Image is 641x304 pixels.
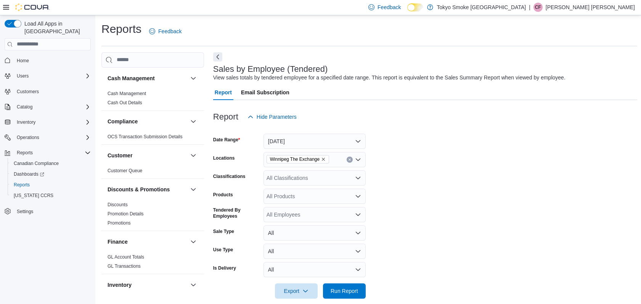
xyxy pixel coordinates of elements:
a: Canadian Compliance [11,159,62,168]
div: View sales totals by tendered employee for a specified date range. This report is equivalent to t... [213,74,565,82]
span: Reports [14,182,30,188]
button: All [263,262,366,277]
a: Home [14,56,32,65]
a: Feedback [146,24,185,39]
button: [US_STATE] CCRS [8,190,94,201]
h3: Sales by Employee (Tendered) [213,65,328,74]
button: Users [14,71,32,81]
a: OCS Transaction Submission Details [108,134,183,139]
span: Customers [17,89,39,95]
div: Compliance [101,132,204,144]
span: Promotion Details [108,211,144,217]
label: Use Type [213,247,233,253]
p: | [529,3,530,12]
button: Next [213,52,222,61]
a: [US_STATE] CCRS [11,191,56,200]
h3: Finance [108,238,128,246]
button: Settings [2,205,94,217]
span: Customer Queue [108,168,142,174]
span: GL Transactions [108,263,141,269]
span: Promotions [108,220,131,226]
a: Dashboards [11,170,47,179]
button: Open list of options [355,157,361,163]
h3: Cash Management [108,74,155,82]
button: [DATE] [263,134,366,149]
h3: Report [213,112,238,121]
button: Customer [189,151,198,160]
label: Classifications [213,173,246,179]
nav: Complex example [5,52,91,237]
span: Run Report [331,287,358,295]
button: Open list of options [355,193,361,199]
label: Sale Type [213,228,234,234]
div: Customer [101,166,204,178]
span: Cash Management [108,91,146,97]
span: Settings [14,206,91,216]
span: Dashboards [11,170,91,179]
a: Reports [11,180,33,189]
button: Clear input [347,157,353,163]
button: Inventory [189,280,198,289]
span: Feedback [378,3,401,11]
button: Inventory [108,281,187,289]
span: CF [535,3,541,12]
a: Settings [14,207,36,216]
button: Canadian Compliance [8,158,94,169]
span: Home [17,58,29,64]
span: Customers [14,87,91,96]
span: Winnipeg The Exchange [270,155,320,163]
button: Open list of options [355,212,361,218]
div: Connor Fayant [533,3,543,12]
button: Run Report [323,283,366,299]
h3: Discounts & Promotions [108,186,170,193]
span: Load All Apps in [GEOGRAPHIC_DATA] [21,20,91,35]
button: Finance [108,238,187,246]
button: Users [2,71,94,81]
a: Promotions [108,220,131,226]
a: Dashboards [8,169,94,179]
span: Home [14,56,91,65]
button: Customers [2,86,94,97]
button: Export [275,283,318,299]
span: Operations [14,133,91,142]
span: Settings [17,209,33,215]
span: Email Subscription [241,85,289,100]
h3: Inventory [108,281,132,289]
span: Canadian Compliance [11,159,91,168]
span: Canadian Compliance [14,160,59,167]
button: Open list of options [355,175,361,181]
span: Reports [11,180,91,189]
button: Home [2,55,94,66]
a: Customers [14,87,42,96]
span: Washington CCRS [11,191,91,200]
span: Hide Parameters [257,113,297,121]
span: OCS Transaction Submission Details [108,134,183,140]
button: Remove Winnipeg The Exchange from selection in this group [321,157,326,162]
span: Reports [14,148,91,157]
button: Discounts & Promotions [108,186,187,193]
h3: Compliance [108,118,138,125]
span: Catalog [14,102,91,112]
a: Cash Out Details [108,100,142,105]
span: Users [17,73,29,79]
a: Cash Management [108,91,146,96]
span: Users [14,71,91,81]
label: Products [213,192,233,198]
button: Compliance [189,117,198,126]
button: Operations [2,132,94,143]
button: Cash Management [189,74,198,83]
div: Finance [101,252,204,274]
button: Hide Parameters [244,109,300,125]
label: Locations [213,155,235,161]
img: Cova [15,3,50,11]
div: Cash Management [101,89,204,110]
p: Tokyo Smoke [GEOGRAPHIC_DATA] [437,3,526,12]
a: Promotion Details [108,211,144,217]
button: Reports [14,148,36,157]
p: [PERSON_NAME] [PERSON_NAME] [546,3,635,12]
label: Date Range [213,137,240,143]
div: Discounts & Promotions [101,200,204,231]
span: Cash Out Details [108,100,142,106]
span: Report [215,85,232,100]
span: Feedback [158,27,182,35]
